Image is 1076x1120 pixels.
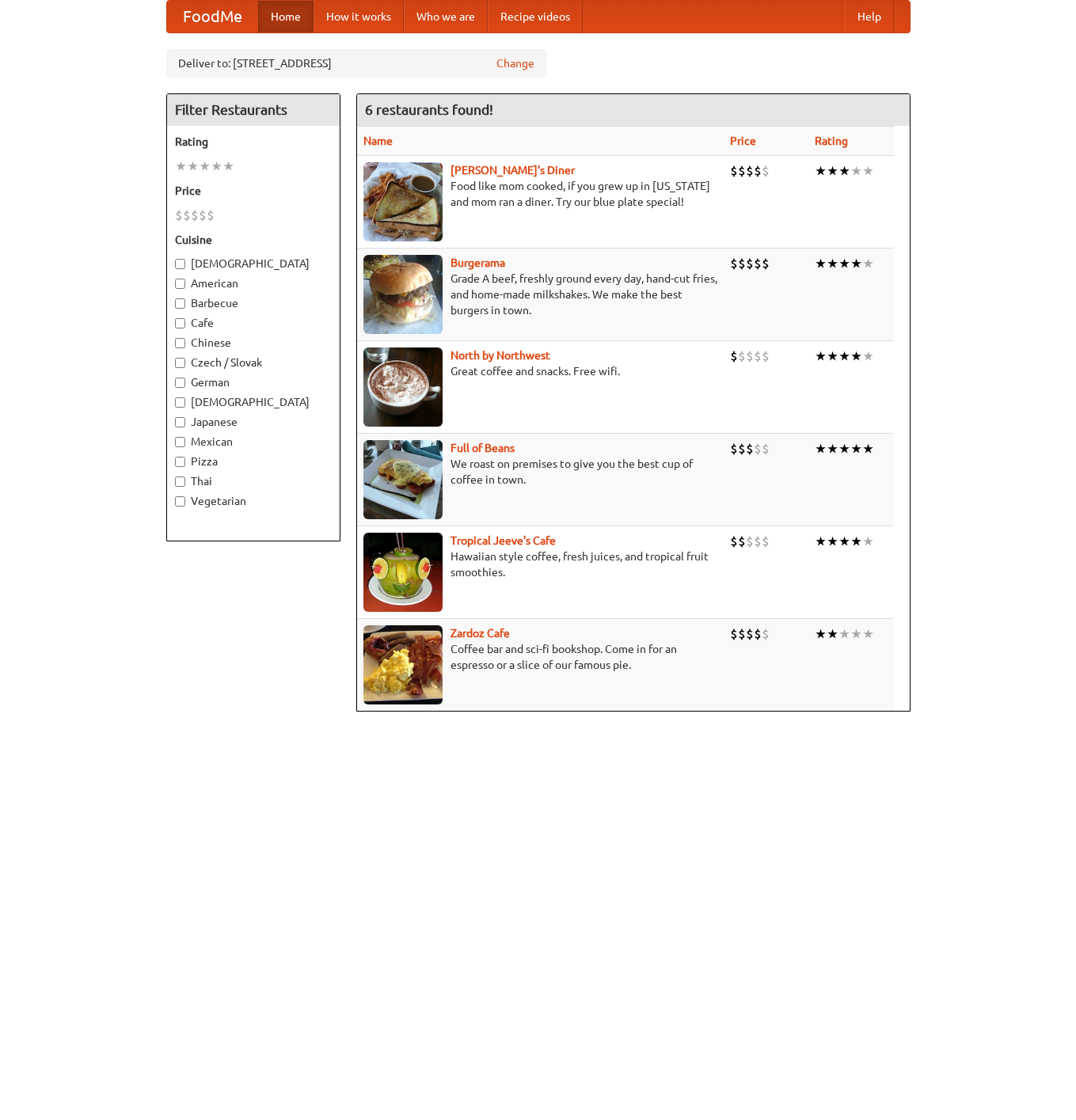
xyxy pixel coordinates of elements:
[175,134,332,150] h5: Rating
[746,347,754,365] li: $
[754,162,762,180] li: $
[815,533,827,550] li: ★
[451,256,505,269] b: Burgerama
[363,363,717,379] p: Great coffee and snacks. Free wifi.
[199,207,207,224] li: $
[211,158,222,175] li: ★
[175,437,185,447] input: Mexican
[175,394,332,410] label: [DEMOGRAPHIC_DATA]
[365,102,493,117] ng-pluralize: 6 restaurants found!
[738,347,746,365] li: $
[175,473,332,489] label: Thai
[754,255,762,272] li: $
[762,255,770,272] li: $
[191,207,199,224] li: $
[175,434,332,450] label: Mexican
[730,533,738,550] li: $
[746,533,754,550] li: $
[183,207,191,224] li: $
[838,625,850,643] li: ★
[451,534,556,547] a: Tropical Jeeve's Cafe
[754,440,762,457] li: $
[175,259,185,269] input: [DEMOGRAPHIC_DATA]
[363,347,443,427] img: north.jpg
[451,349,550,362] a: North by Northwest
[175,207,183,224] li: $
[451,627,510,640] a: Zardoz Cafe
[363,440,443,519] img: beans.jpg
[175,358,185,368] input: Czech / Slovak
[451,164,575,177] a: [PERSON_NAME]'s Diner
[175,414,332,430] label: Japanese
[175,315,332,331] label: Cafe
[754,347,762,365] li: $
[175,256,332,271] label: [DEMOGRAPHIC_DATA]
[363,162,443,241] img: sallys.jpg
[738,533,746,550] li: $
[850,533,862,550] li: ★
[850,162,862,180] li: ★
[862,440,874,457] li: ★
[175,496,185,507] input: Vegetarian
[827,533,838,550] li: ★
[738,162,746,180] li: $
[845,1,894,32] a: Help
[762,533,770,550] li: $
[175,338,185,348] input: Chinese
[175,417,185,427] input: Japanese
[175,232,332,248] h5: Cuisine
[815,162,827,180] li: ★
[730,135,756,147] a: Price
[746,255,754,272] li: $
[363,625,443,704] img: zardoz.jpg
[496,55,534,71] a: Change
[730,255,738,272] li: $
[488,1,583,32] a: Recipe videos
[451,442,515,454] a: Full of Beans
[850,347,862,365] li: ★
[175,295,332,311] label: Barbecue
[738,255,746,272] li: $
[850,255,862,272] li: ★
[175,374,332,390] label: German
[738,625,746,643] li: $
[827,162,838,180] li: ★
[762,440,770,457] li: $
[363,549,717,580] p: Hawaiian style coffee, fresh juices, and tropical fruit smoothies.
[838,440,850,457] li: ★
[827,255,838,272] li: ★
[730,625,738,643] li: $
[827,347,838,365] li: ★
[862,347,874,365] li: ★
[175,476,185,487] input: Thai
[175,378,185,388] input: German
[838,533,850,550] li: ★
[827,625,838,643] li: ★
[175,454,332,469] label: Pizza
[363,135,393,147] a: Name
[175,158,187,175] li: ★
[838,347,850,365] li: ★
[815,255,827,272] li: ★
[762,162,770,180] li: $
[175,493,332,509] label: Vegetarian
[815,625,827,643] li: ★
[175,279,185,289] input: American
[862,255,874,272] li: ★
[363,255,443,334] img: burgerama.jpg
[175,355,332,370] label: Czech / Slovak
[199,158,211,175] li: ★
[363,533,443,612] img: jeeves.jpg
[175,298,185,309] input: Barbecue
[314,1,404,32] a: How it works
[754,533,762,550] li: $
[730,347,738,365] li: $
[167,94,340,126] h4: Filter Restaurants
[222,158,234,175] li: ★
[815,347,827,365] li: ★
[363,271,717,318] p: Grade A beef, freshly ground every day, hand-cut fries, and home-made milkshakes. We make the bes...
[363,641,717,673] p: Coffee bar and sci-fi bookshop. Come in for an espresso or a slice of our famous pie.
